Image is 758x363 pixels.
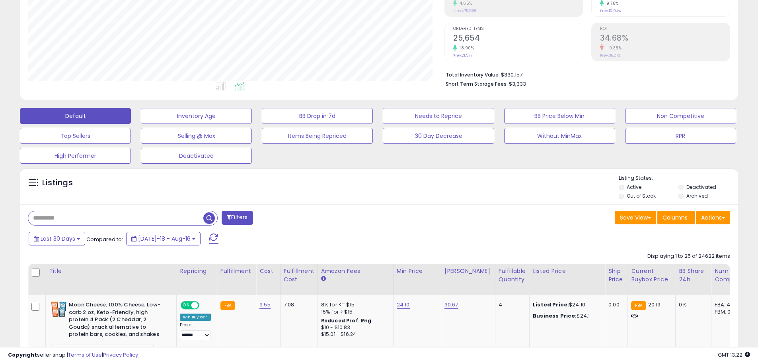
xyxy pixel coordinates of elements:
p: Listing States: [619,175,738,182]
label: Archived [686,192,708,199]
div: Min Price [397,267,438,275]
button: Columns [657,211,695,224]
a: 24.10 [397,301,410,309]
div: Fulfillment Cost [284,267,314,284]
strong: Copyright [8,351,37,359]
label: Deactivated [686,184,716,190]
small: FBA [220,301,235,310]
b: Short Term Storage Fees: [446,80,508,87]
a: 30.67 [444,301,458,309]
div: 7.08 [284,301,312,308]
label: Out of Stock [627,192,656,199]
button: Filters [222,211,253,225]
div: Fulfillable Quantity [499,267,526,284]
small: Amazon Fees. [321,275,326,283]
button: Without MinMax [504,128,615,144]
div: $24.10 [533,301,599,308]
div: Repricing [180,267,214,275]
div: $24.1 [533,312,599,320]
small: 18.90% [457,45,474,51]
div: Title [49,267,173,275]
h2: 34.68% [600,33,730,44]
div: Amazon Fees [321,267,390,275]
button: Selling @ Max [141,128,252,144]
button: Last 30 Days [29,232,85,245]
div: Preset: [180,322,211,340]
div: FBA: 4 [715,301,741,308]
button: Actions [696,211,730,224]
span: OFF [198,302,211,309]
b: Moon Cheese, 100% Cheese, Low-carb 2 oz, Keto-Friendly, high protein 4 Pack (2 Cheddar, 2 Gouda) ... [69,301,166,340]
a: Terms of Use [68,351,102,359]
button: BB Price Below Min [504,108,615,124]
h2: 25,654 [453,33,583,44]
button: Inventory Age [141,108,252,124]
div: FBM: 0 [715,308,741,316]
div: 0% [679,301,705,308]
b: Listed Price: [533,301,569,308]
div: $15.01 - $16.24 [321,331,387,338]
span: Ordered Items [453,27,583,31]
button: Needs to Reprice [383,108,494,124]
div: 0.00 [608,301,622,308]
small: Prev: 10.94% [600,8,621,13]
small: 9.78% [604,0,619,6]
span: 2025-09-16 13:22 GMT [718,351,750,359]
div: Listed Price [533,267,602,275]
div: Win BuyBox * [180,314,211,321]
span: Columns [663,214,688,222]
button: Save View [615,211,656,224]
div: seller snap | | [8,351,138,359]
div: Fulfillment [220,267,253,275]
h5: Listings [42,177,73,188]
div: BB Share 24h. [679,267,708,284]
button: High Performer [20,148,131,164]
span: ROI [600,27,730,31]
button: BB Drop in 7d [262,108,373,124]
button: Default [20,108,131,124]
div: Cost [259,267,277,275]
a: 9.55 [259,301,271,309]
b: Total Inventory Value: [446,71,500,78]
button: 30 Day Decrease [383,128,494,144]
span: Last 30 Days [41,235,75,243]
button: Non Competitive [625,108,736,124]
div: Displaying 1 to 25 of 24622 items [647,253,730,260]
span: 20.19 [648,301,661,308]
div: 4 [499,301,523,308]
a: Privacy Policy [103,351,138,359]
button: Top Sellers [20,128,131,144]
li: $330,157 [446,69,724,79]
small: -9.38% [604,45,622,51]
label: Active [627,184,641,190]
span: ON [181,302,191,309]
button: [DATE]-18 - Aug-16 [126,232,201,245]
small: Prev: 21,577 [453,53,472,58]
div: 15% for > $15 [321,308,387,316]
div: Current Buybox Price [631,267,672,284]
button: Deactivated [141,148,252,164]
button: Items Being Repriced [262,128,373,144]
b: Business Price: [533,312,577,320]
span: Compared to: [86,235,123,243]
span: $3,333 [509,80,526,88]
small: FBA [631,301,646,310]
small: Prev: $75,558 [453,8,476,13]
div: Num of Comp. [715,267,744,284]
small: Prev: 38.27% [600,53,620,58]
div: 8% for <= $15 [321,301,387,308]
div: Ship Price [608,267,624,284]
span: KEHE ,UNFI - GLY 11961 ,UNFI - GRW 11960 [51,345,154,354]
div: $10 - $10.83 [321,324,387,331]
b: Reduced Prof. Rng. [321,317,373,324]
img: 51C85glP-rL._SL40_.jpg [51,301,67,317]
button: RPR [625,128,736,144]
span: [DATE]-18 - Aug-16 [138,235,191,243]
div: [PERSON_NAME] [444,267,492,275]
small: 4.65% [457,0,472,6]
